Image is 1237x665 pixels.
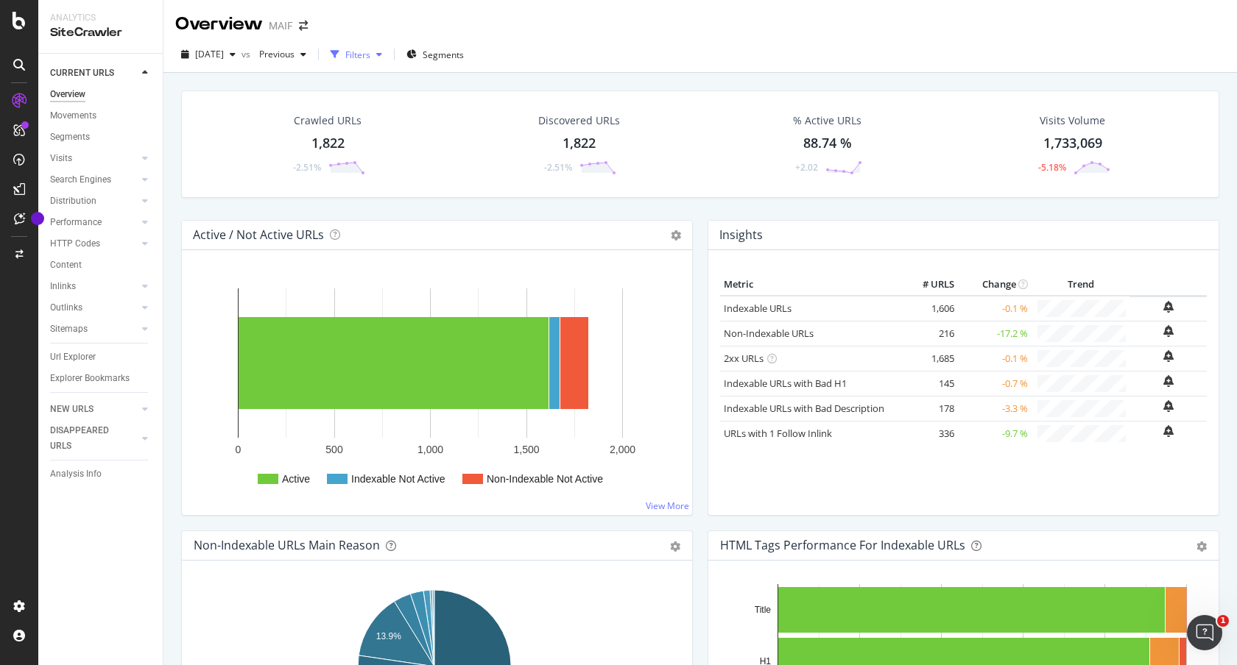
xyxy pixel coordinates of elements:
[513,444,539,455] text: 1,500
[1163,400,1174,412] div: bell-plus
[899,274,958,296] th: # URLS
[724,352,764,365] a: 2xx URLs
[194,538,380,552] div: Non-Indexable URLs Main Reason
[417,444,443,455] text: 1,000
[724,377,847,390] a: Indexable URLs with Bad H1
[50,65,114,81] div: CURRENT URLS
[899,371,958,396] td: 145
[899,346,958,371] td: 1,685
[755,605,772,615] text: Title
[50,300,138,316] a: Outlinks
[538,113,620,128] div: Discovered URLs
[1187,615,1222,650] iframe: Intercom live chat
[899,421,958,446] td: 336
[242,48,253,60] span: vs
[724,302,792,315] a: Indexable URLs
[1163,375,1174,387] div: bell-plus
[50,466,152,482] a: Analysis Info
[958,346,1032,371] td: -0.1 %
[299,21,308,31] div: arrow-right-arrow-left
[487,473,603,485] text: Non-Indexable Not Active
[544,161,572,174] div: -2.51%
[50,402,94,417] div: NEW URLS
[50,108,152,124] a: Movements
[193,225,324,245] h4: Active / Not Active URLs
[50,349,152,365] a: Url Explorer
[50,257,82,273] div: Content
[50,423,124,454] div: DISAPPEARED URLS
[670,541,680,552] div: gear
[50,108,96,124] div: Movements
[1040,113,1105,128] div: Visits Volume
[31,212,44,225] div: Tooltip anchor
[1217,615,1229,627] span: 1
[50,87,152,102] a: Overview
[671,230,681,241] i: Options
[724,427,832,440] a: URLs with 1 Follow Inlink
[50,65,138,81] a: CURRENT URLS
[401,43,470,66] button: Segments
[899,296,958,321] td: 1,606
[50,279,138,294] a: Inlinks
[50,371,152,386] a: Explorer Bookmarks
[50,321,88,337] div: Sitemaps
[293,161,321,174] div: -2.51%
[50,236,100,252] div: HTTP Codes
[958,296,1032,321] td: -0.1 %
[50,215,102,230] div: Performance
[720,274,899,296] th: Metric
[282,473,310,485] text: Active
[958,396,1032,421] td: -3.3 %
[1038,161,1066,174] div: -5.18%
[50,151,138,166] a: Visits
[1163,301,1174,313] div: bell-plus
[376,631,401,641] text: 13.9%
[719,225,763,245] h4: Insights
[610,444,635,455] text: 2,000
[311,134,345,153] div: 1,822
[253,43,312,66] button: Previous
[50,402,138,417] a: NEW URLS
[724,402,884,415] a: Indexable URLs with Bad Description
[803,134,852,153] div: 88.74 %
[50,87,85,102] div: Overview
[50,466,102,482] div: Analysis Info
[793,113,861,128] div: % Active URLs
[351,473,445,485] text: Indexable Not Active
[50,172,138,188] a: Search Engines
[50,236,138,252] a: HTTP Codes
[50,193,138,209] a: Distribution
[1032,274,1129,296] th: Trend
[958,421,1032,446] td: -9.7 %
[423,49,464,61] span: Segments
[50,300,82,316] div: Outlinks
[50,129,90,145] div: Segments
[724,327,814,340] a: Non-Indexable URLs
[50,129,152,145] a: Segments
[958,274,1032,296] th: Change
[50,423,138,454] a: DISAPPEARED URLS
[50,257,152,273] a: Content
[1163,325,1174,337] div: bell-plus
[899,396,958,421] td: 178
[1043,134,1102,153] div: 1,733,069
[345,49,370,61] div: Filters
[958,371,1032,396] td: -0.7 %
[1163,425,1174,437] div: bell-plus
[236,444,242,455] text: 0
[195,48,224,60] span: 2025 Aug. 5th
[50,12,151,24] div: Analytics
[1163,350,1174,362] div: bell-plus
[795,161,818,174] div: +2.02
[899,321,958,346] td: 216
[50,371,130,386] div: Explorer Bookmarks
[175,12,263,37] div: Overview
[253,48,295,60] span: Previous
[294,113,362,128] div: Crawled URLs
[325,43,388,66] button: Filters
[50,193,96,209] div: Distribution
[50,24,151,41] div: SiteCrawler
[194,274,675,503] svg: A chart.
[325,444,343,455] text: 500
